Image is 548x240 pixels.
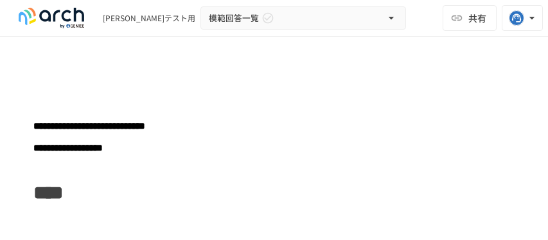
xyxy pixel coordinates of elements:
div: [PERSON_NAME]テスト用 [103,12,195,24]
span: 模範回答一覧 [209,11,259,25]
span: 共有 [468,11,486,25]
button: 共有 [443,5,497,31]
button: 模範回答一覧 [200,6,406,30]
img: logo-default@2x-9cf2c760.svg [10,8,93,28]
